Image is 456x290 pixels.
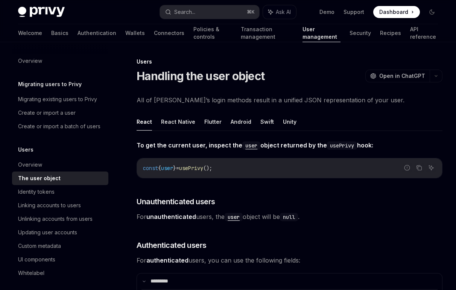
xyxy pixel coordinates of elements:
[373,6,420,18] a: Dashboard
[78,24,116,42] a: Authentication
[125,24,145,42] a: Wallets
[410,24,438,42] a: API reference
[12,106,108,120] a: Create or import a user
[241,24,294,42] a: Transaction management
[18,145,33,154] h5: Users
[137,211,442,222] span: For users, the object will be .
[176,165,179,172] span: =
[12,120,108,133] a: Create or import a batch of users
[12,199,108,212] a: Linking accounts to users
[193,24,232,42] a: Policies & controls
[154,24,184,42] a: Connectors
[137,255,442,266] span: For users, you can use the following fields:
[146,213,196,220] strong: unauthenticated
[161,165,173,172] span: user
[137,69,264,83] h1: Handling the user object
[18,80,82,89] h5: Migrating users to Privy
[426,6,438,18] button: Toggle dark mode
[179,165,203,172] span: usePrivy
[18,241,61,251] div: Custom metadata
[137,95,442,105] span: All of [PERSON_NAME]’s login methods result in a unified JSON representation of your user.
[18,255,55,264] div: UI components
[203,165,212,172] span: ();
[242,141,260,150] code: user
[12,185,108,199] a: Identity tokens
[204,113,222,131] button: Flutter
[137,58,442,65] div: Users
[18,108,76,117] div: Create or import a user
[12,239,108,253] a: Custom metadata
[12,212,108,226] a: Unlinking accounts from users
[225,213,243,220] a: user
[160,5,259,19] button: Search...⌘K
[18,174,61,183] div: The user object
[18,201,81,210] div: Linking accounts to users
[12,172,108,185] a: The user object
[158,165,161,172] span: {
[365,70,430,82] button: Open in ChatGPT
[137,141,373,149] strong: To get the current user, inspect the object returned by the hook:
[18,187,55,196] div: Identity tokens
[18,95,97,104] div: Migrating existing users to Privy
[276,8,291,16] span: Ask AI
[18,24,42,42] a: Welcome
[174,8,195,17] div: Search...
[146,257,188,264] strong: authenticated
[426,163,436,173] button: Ask AI
[18,214,93,223] div: Unlinking accounts from users
[12,93,108,106] a: Migrating existing users to Privy
[137,113,152,131] button: React
[260,113,274,131] button: Swift
[18,269,44,278] div: Whitelabel
[379,8,408,16] span: Dashboard
[319,8,334,16] a: Demo
[12,158,108,172] a: Overview
[143,165,158,172] span: const
[263,5,296,19] button: Ask AI
[414,163,424,173] button: Copy the contents from the code block
[344,8,364,16] a: Support
[18,56,42,65] div: Overview
[283,113,296,131] button: Unity
[327,141,357,150] code: usePrivy
[12,226,108,239] a: Updating user accounts
[161,113,195,131] button: React Native
[18,7,65,17] img: dark logo
[18,228,77,237] div: Updating user accounts
[137,196,215,207] span: Unauthenticated users
[379,72,425,80] span: Open in ChatGPT
[12,253,108,266] a: UI components
[137,240,207,251] span: Authenticated users
[247,9,255,15] span: ⌘ K
[173,165,176,172] span: }
[18,160,42,169] div: Overview
[12,266,108,280] a: Whitelabel
[280,213,298,221] code: null
[18,122,100,131] div: Create or import a batch of users
[302,24,340,42] a: User management
[380,24,401,42] a: Recipes
[242,141,260,149] a: user
[51,24,68,42] a: Basics
[350,24,371,42] a: Security
[12,54,108,68] a: Overview
[231,113,251,131] button: Android
[402,163,412,173] button: Report incorrect code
